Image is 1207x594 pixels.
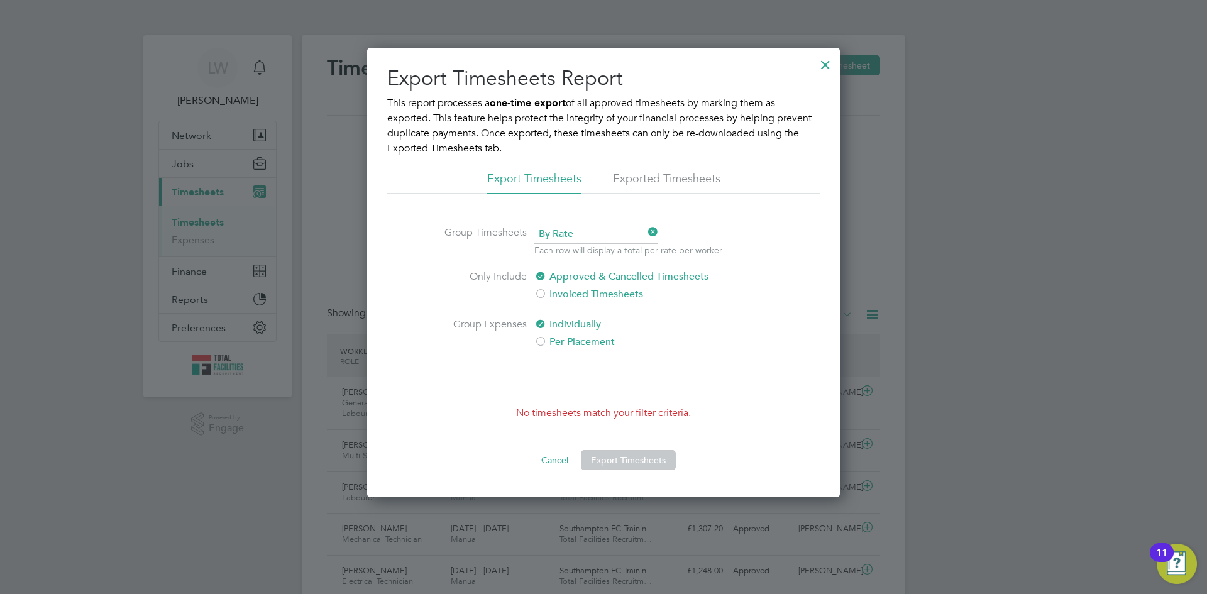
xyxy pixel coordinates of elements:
[387,96,820,156] p: This report processes a of all approved timesheets by marking them as exported. This feature help...
[581,450,676,470] button: Export Timesheets
[387,405,820,421] p: No timesheets match your filter criteria.
[531,450,578,470] button: Cancel
[433,269,527,302] label: Only Include
[534,225,658,244] span: By Rate
[387,65,820,92] h2: Export Timesheets Report
[433,225,527,254] label: Group Timesheets
[613,171,720,194] li: Exported Timesheets
[534,244,722,256] p: Each row will display a total per rate per worker
[534,287,745,302] label: Invoiced Timesheets
[1157,544,1197,584] button: Open Resource Center, 11 new notifications
[490,97,566,109] b: one-time export
[534,334,745,349] label: Per Placement
[487,171,581,194] li: Export Timesheets
[534,317,745,332] label: Individually
[534,269,745,284] label: Approved & Cancelled Timesheets
[433,317,527,349] label: Group Expenses
[1156,553,1167,569] div: 11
